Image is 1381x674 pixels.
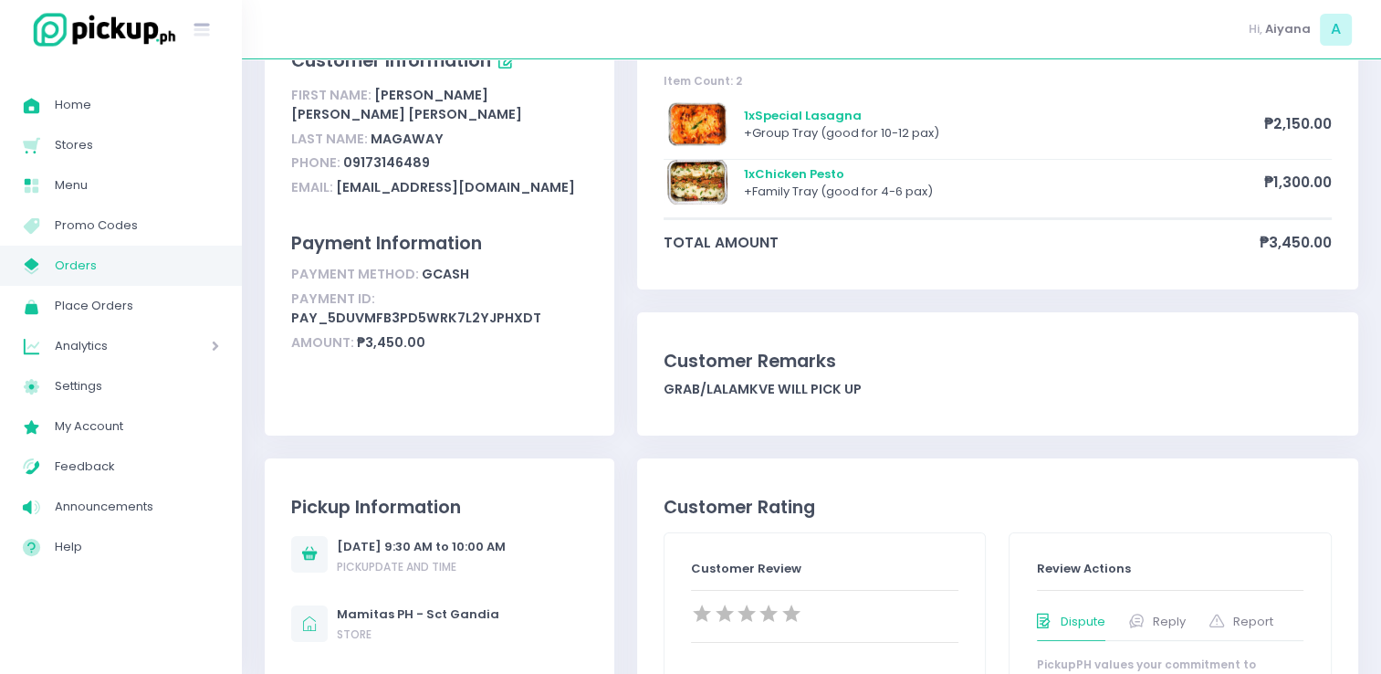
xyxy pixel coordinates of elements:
[337,559,456,574] span: Pickup date and time
[1233,613,1273,631] span: Report
[291,262,587,287] div: gcash
[1037,560,1131,577] span: Review Actions
[291,333,354,352] span: Amount:
[291,127,587,152] div: Magaway
[291,290,375,308] span: Payment ID:
[55,535,219,559] span: Help
[1320,14,1352,46] span: A
[291,83,587,127] div: [PERSON_NAME] [PERSON_NAME] [PERSON_NAME]
[1153,613,1186,631] span: Reply
[291,178,333,196] span: Email:
[664,232,1260,253] span: total amount
[291,287,587,331] div: pay_5DuvMfb3pd5wrk7L2yjpHXdT
[55,133,219,157] span: Stores
[55,214,219,237] span: Promo Codes
[55,294,219,318] span: Place Orders
[1061,613,1105,631] span: Dispute
[664,380,1332,399] div: Grab/lalamkve will pick up
[664,73,1332,90] div: Item Count: 2
[291,230,587,257] div: Payment Information
[55,174,219,197] span: Menu
[291,494,587,521] div: Pickup Information
[55,455,219,479] span: Feedback
[55,254,219,278] span: Orders
[55,374,219,398] span: Settings
[337,538,506,556] div: [DATE] 9:30 AM to 10:00 AM
[55,415,219,438] span: My Account
[55,495,219,519] span: Announcements
[55,334,160,358] span: Analytics
[291,130,368,148] span: Last Name:
[337,627,371,642] span: store
[291,331,587,355] div: ₱3,450.00
[291,265,419,283] span: Payment Method:
[691,560,801,577] span: Customer Review
[1265,20,1311,38] span: Aiyana
[664,348,1332,374] div: Customer Remarks
[291,152,587,176] div: 09173146489
[291,86,371,104] span: First Name:
[23,10,178,49] img: logo
[337,606,499,624] div: Mamitas PH - Sct Gandia
[291,47,587,78] div: Customer Information
[1260,232,1332,253] span: ₱3,450.00
[55,93,219,117] span: Home
[291,176,587,201] div: [EMAIL_ADDRESS][DOMAIN_NAME]
[1249,20,1262,38] span: Hi,
[664,494,1332,521] div: Customer Rating
[291,153,340,172] span: Phone:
